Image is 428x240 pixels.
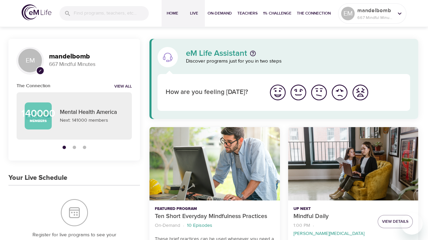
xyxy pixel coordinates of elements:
p: How are you feeling [DATE]? [166,88,259,97]
p: Members [30,119,47,124]
img: good [289,83,308,102]
p: 667 Mindful Minutes [49,61,132,68]
a: View all notifications [114,84,132,90]
h3: Your Live Schedule [8,174,67,182]
nav: breadcrumb [293,221,372,237]
img: eM Life Assistant [162,52,173,63]
span: Home [164,10,181,17]
img: ok [310,83,328,102]
button: I'm feeling good [288,82,309,103]
h6: The Connection [17,82,50,90]
p: Mindful Daily [293,212,372,221]
input: Find programs, teachers, etc... [74,6,149,21]
nav: breadcrumb [155,221,274,230]
img: worst [351,83,370,102]
li: · [313,221,314,230]
button: Mindful Daily [288,127,418,200]
li: · [183,221,184,230]
p: eM Life Assistant [186,49,247,57]
button: I'm feeling ok [309,82,329,103]
iframe: Button to launch messaging window [401,213,423,235]
img: logo [22,4,51,20]
span: View Details [382,218,408,225]
p: 10 Episodes [187,222,212,229]
button: I'm feeling bad [329,82,350,103]
img: Your Live Schedule [61,199,88,226]
button: View Details [378,215,413,228]
p: Next: 141000 members [60,117,124,124]
p: Featured Program [155,206,274,212]
span: On-Demand [208,10,232,17]
button: I'm feeling worst [350,82,371,103]
span: The Connection [297,10,331,17]
p: Up Next [293,206,372,212]
h3: mandelbomb [49,53,132,61]
button: Ten Short Everyday Mindfulness Practices [149,127,280,200]
span: Teachers [237,10,258,17]
p: Ten Short Everyday Mindfulness Practices [155,212,274,221]
p: On-Demand [155,222,180,229]
span: 1% Challenge [263,10,291,17]
p: 140000 [21,109,55,119]
p: 1:00 PM [293,222,310,229]
div: EM [341,7,355,20]
p: Mental Health America [60,108,124,117]
p: 667 Mindful Minutes [357,15,393,21]
img: bad [330,83,349,102]
span: Live [186,10,202,17]
img: great [268,83,287,102]
p: Discover programs just for you in two steps [186,57,410,65]
p: mandelbomb [357,6,393,15]
button: I'm feeling great [267,82,288,103]
div: EM [17,47,44,74]
p: [PERSON_NAME][MEDICAL_DATA] [293,230,364,237]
